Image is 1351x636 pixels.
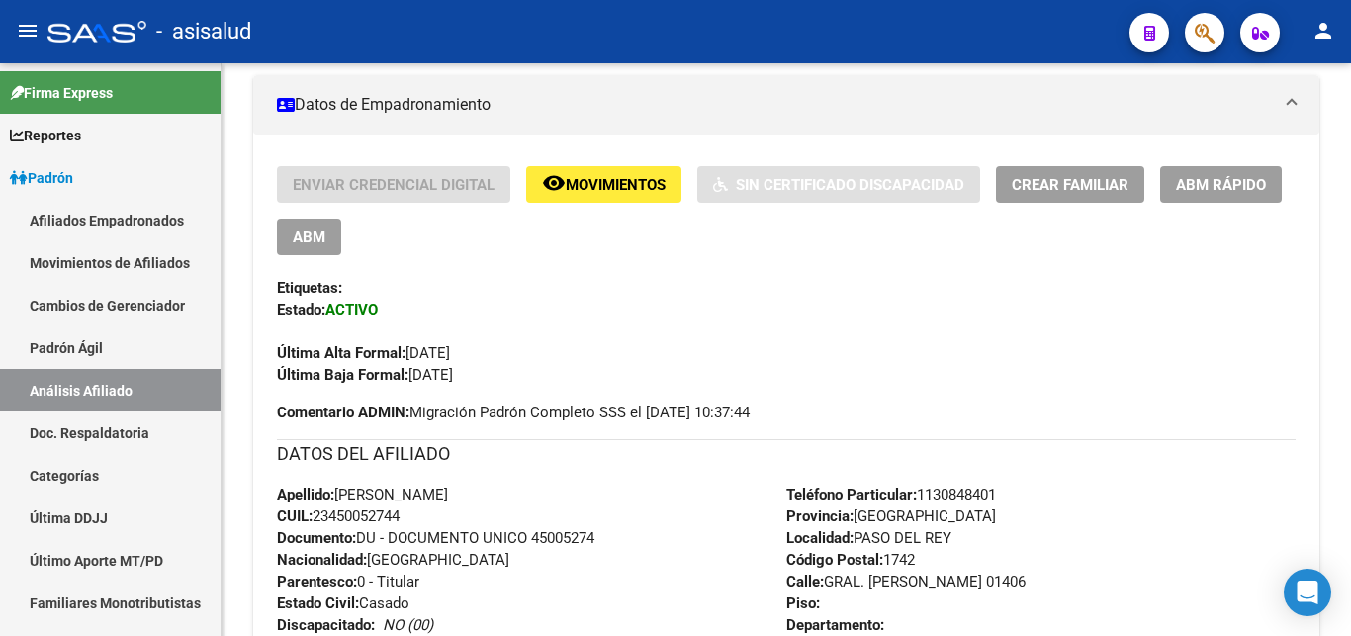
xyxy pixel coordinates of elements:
[293,176,495,194] span: Enviar Credencial Digital
[277,219,341,255] button: ABM
[566,176,666,194] span: Movimientos
[786,573,824,591] strong: Calle:
[277,594,409,612] span: Casado
[542,171,566,195] mat-icon: remove_red_eye
[277,279,342,297] strong: Etiquetas:
[253,75,1319,135] mat-expansion-panel-header: Datos de Empadronamiento
[16,19,40,43] mat-icon: menu
[277,529,594,547] span: DU - DOCUMENTO UNICO 45005274
[277,366,408,384] strong: Última Baja Formal:
[277,507,313,525] strong: CUIL:
[277,344,405,362] strong: Última Alta Formal:
[1311,19,1335,43] mat-icon: person
[277,529,356,547] strong: Documento:
[1012,176,1128,194] span: Crear Familiar
[277,551,367,569] strong: Nacionalidad:
[277,486,448,503] span: [PERSON_NAME]
[277,551,509,569] span: [GEOGRAPHIC_DATA]
[277,440,1296,468] h3: DATOS DEL AFILIADO
[277,166,510,203] button: Enviar Credencial Digital
[786,486,917,503] strong: Teléfono Particular:
[293,228,325,246] span: ABM
[10,167,73,189] span: Padrón
[156,10,251,53] span: - asisalud
[786,551,915,569] span: 1742
[786,551,883,569] strong: Código Postal:
[697,166,980,203] button: Sin Certificado Discapacidad
[277,507,400,525] span: 23450052744
[1160,166,1282,203] button: ABM Rápido
[277,366,453,384] span: [DATE]
[996,166,1144,203] button: Crear Familiar
[786,573,1026,591] span: GRAL. [PERSON_NAME] 01406
[1176,176,1266,194] span: ABM Rápido
[277,402,750,423] span: Migración Padrón Completo SSS el [DATE] 10:37:44
[1284,569,1331,616] div: Open Intercom Messenger
[786,594,820,612] strong: Piso:
[277,616,375,634] strong: Discapacitado:
[786,529,951,547] span: PASO DEL REY
[786,616,884,634] strong: Departamento:
[277,301,325,318] strong: Estado:
[277,344,450,362] span: [DATE]
[277,94,1272,116] mat-panel-title: Datos de Empadronamiento
[277,404,409,421] strong: Comentario ADMIN:
[786,507,996,525] span: [GEOGRAPHIC_DATA]
[10,125,81,146] span: Reportes
[786,486,996,503] span: 1130848401
[786,529,854,547] strong: Localidad:
[10,82,113,104] span: Firma Express
[786,507,854,525] strong: Provincia:
[277,573,419,591] span: 0 - Titular
[325,301,378,318] strong: ACTIVO
[526,166,681,203] button: Movimientos
[277,573,357,591] strong: Parentesco:
[277,594,359,612] strong: Estado Civil:
[277,486,334,503] strong: Apellido:
[736,176,964,194] span: Sin Certificado Discapacidad
[383,616,433,634] i: NO (00)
